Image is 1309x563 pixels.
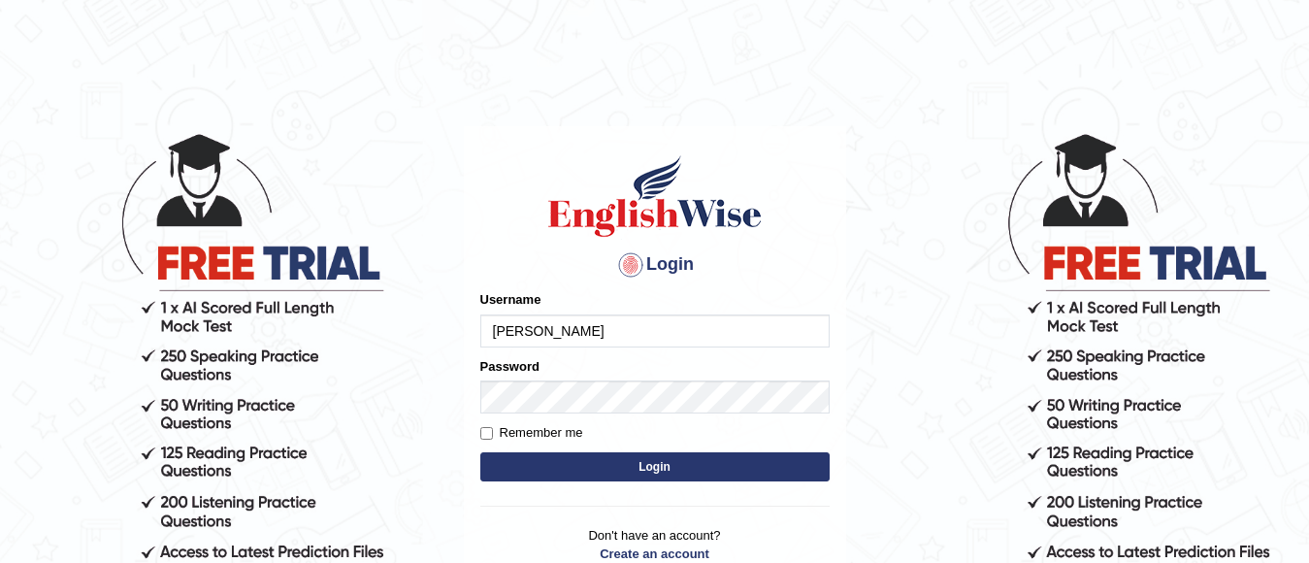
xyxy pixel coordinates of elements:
label: Remember me [480,423,583,443]
label: Username [480,290,541,309]
label: Password [480,357,540,376]
a: Create an account [480,545,830,563]
input: Remember me [480,427,493,440]
img: Logo of English Wise sign in for intelligent practice with AI [544,152,766,240]
button: Login [480,452,830,481]
h4: Login [480,249,830,281]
